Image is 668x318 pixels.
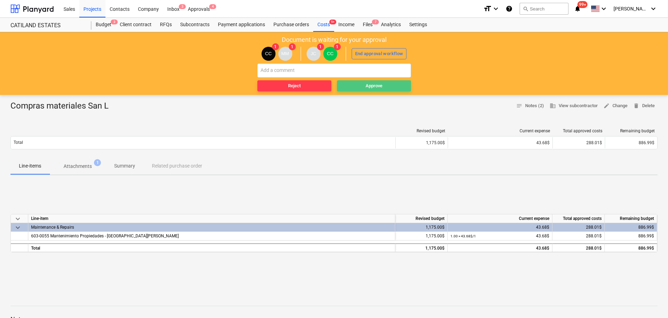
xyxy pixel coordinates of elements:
button: End approval workflow [352,48,407,59]
a: Costs9+ [313,18,334,32]
div: Carlos Cedeno [262,47,276,61]
span: 4 [209,4,216,9]
span: MM [281,51,289,56]
p: Line-items [19,162,41,170]
div: MAURA MORALES [278,47,292,61]
div: Compras materiales San L [10,101,114,112]
span: 1 [334,43,341,50]
span: notes [516,103,522,109]
span: Notes (2) [516,102,544,110]
div: 43.68$ [450,232,549,241]
div: Javier Cattan [307,47,321,61]
span: search [523,6,528,12]
button: View subcontractor [547,101,601,111]
span: CC [327,51,333,56]
div: Current expense [448,214,552,223]
span: 1 [289,43,296,50]
span: 1 [317,43,324,50]
div: Revised budget [395,214,448,223]
a: Subcontracts [176,18,214,32]
div: 43.68$ [450,223,549,232]
span: 3 [111,20,118,24]
div: 288.01$ [552,137,605,148]
i: Knowledge base [506,5,513,13]
div: 886.99$ [605,243,657,252]
div: 1,175.00$ [395,243,448,252]
p: Attachments [64,163,92,170]
div: 1,175.00$ [395,232,448,241]
span: delete [633,103,639,109]
a: Settings [405,18,431,32]
a: Purchase orders [269,18,313,32]
div: Reject [288,82,301,90]
i: keyboard_arrow_down [649,5,658,13]
div: 43.68$ [450,244,549,253]
input: Add a comment [257,64,411,77]
div: 288.01$ [552,223,605,232]
div: 886.99$ [605,223,657,232]
div: Budget [91,18,116,32]
div: Maintenance & Repairs [31,223,392,231]
div: Revised budget [398,128,445,133]
div: 1,175.00$ [395,223,448,232]
button: Delete [630,101,658,111]
i: keyboard_arrow_down [600,5,608,13]
span: [PERSON_NAME] [614,6,648,12]
div: Remaining budget [608,128,655,133]
div: 43.68$ [451,140,550,145]
div: Line-item [28,214,395,223]
a: Client contract [116,18,156,32]
div: Approve [366,82,382,90]
div: Total [28,243,395,252]
a: Budget3 [91,18,116,32]
button: Approve [337,80,411,91]
div: End approval workflow [355,50,403,58]
span: 603-0055 Mantenimiento Propiedades - San Lorenzo [31,234,179,238]
span: 7 [372,20,379,24]
i: notifications [574,5,581,13]
div: Total approved costs [552,214,605,223]
a: Income [334,18,359,32]
i: format_size [483,5,492,13]
a: Payment applications [214,18,269,32]
div: Carlos Cedeno [323,47,337,61]
div: 1,175.00$ [395,137,448,148]
span: 1 [94,159,101,166]
div: Files [359,18,377,32]
span: JC [310,51,316,56]
span: business [550,103,556,109]
span: Delete [633,102,655,110]
div: 288.01$ [552,243,605,252]
span: keyboard_arrow_down [14,215,22,223]
button: Change [601,101,630,111]
span: 1 [272,43,279,50]
span: View subcontractor [550,102,598,110]
small: 1.00 × 43.68$ / 1 [450,234,476,238]
i: keyboard_arrow_down [492,5,500,13]
a: RFQs [156,18,176,32]
p: Document is waiting for your approval [282,36,387,44]
span: edit [603,103,610,109]
div: CATILAND ESTATES [10,22,83,29]
span: 288.01$ [586,234,602,238]
iframe: Chat Widget [633,284,668,318]
button: Reject [257,80,331,91]
span: CC [265,51,272,56]
p: Total [14,140,23,146]
span: 886.99$ [639,140,654,145]
span: 3 [179,4,186,9]
div: Costs [313,18,334,32]
a: Analytics [377,18,405,32]
p: Summary [114,162,135,170]
button: Search [520,3,568,15]
button: Notes (2) [513,101,547,111]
